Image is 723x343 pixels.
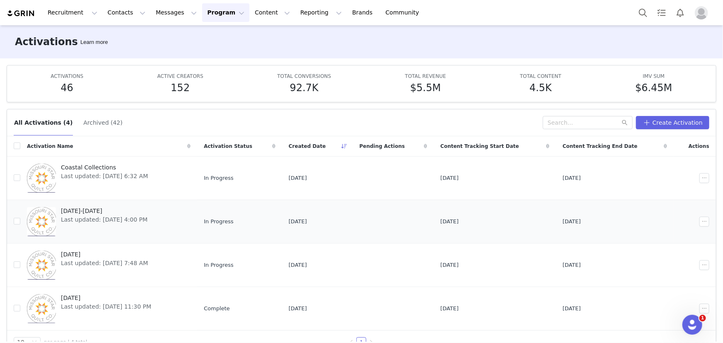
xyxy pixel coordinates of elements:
h3: Activations [15,34,78,49]
a: [DATE]-[DATE]Last updated: [DATE] 4:00 PM [27,205,191,238]
img: grin logo [7,10,36,17]
span: [DATE] [563,261,581,269]
span: Complete [204,304,230,313]
h5: 46 [60,80,73,95]
span: ACTIVATIONS [51,73,83,79]
span: [DATE] [440,217,459,226]
span: Pending Actions [359,143,405,150]
h5: $5.5M [410,80,441,95]
iframe: Intercom live chat [682,315,702,335]
div: Actions [674,138,716,155]
span: Last updated: [DATE] 7:48 AM [61,259,148,268]
h5: 92.7K [290,80,319,95]
span: Created Date [289,143,326,150]
a: Tasks [653,3,671,22]
span: [DATE] [563,217,581,226]
h5: $6.45M [635,80,672,95]
span: Content Tracking End Date [563,143,638,150]
button: Reporting [295,3,347,22]
span: [DATE] [289,304,307,313]
button: Program [202,3,249,22]
a: Brands [347,3,380,22]
i: icon: search [622,120,628,126]
span: TOTAL CONTENT [520,73,561,79]
button: Recruitment [43,3,102,22]
span: ACTIVE CREATORS [157,73,203,79]
span: [DATE]-[DATE] [61,207,148,215]
a: Coastal CollectionsLast updated: [DATE] 6:32 AM [27,162,191,195]
span: [DATE] [289,261,307,269]
h5: 152 [171,80,190,95]
span: In Progress [204,174,234,182]
a: [DATE]Last updated: [DATE] 7:48 AM [27,249,191,282]
span: [DATE] [440,261,459,269]
button: Contacts [103,3,150,22]
span: Coastal Collections [61,163,148,172]
button: Archived (42) [83,116,123,129]
button: All Activations (4) [14,116,73,129]
span: Last updated: [DATE] 11:30 PM [61,302,151,311]
button: Notifications [671,3,689,22]
a: Community [381,3,428,22]
span: [DATE] [289,217,307,226]
span: Last updated: [DATE] 6:32 AM [61,172,148,181]
a: [DATE]Last updated: [DATE] 11:30 PM [27,292,191,325]
span: TOTAL CONVERSIONS [277,73,331,79]
h5: 4.5K [530,80,552,95]
button: Messages [151,3,202,22]
span: [DATE] [563,304,581,313]
img: placeholder-profile.jpg [695,6,708,19]
span: IMV SUM [643,73,665,79]
button: Search [634,3,652,22]
span: In Progress [204,217,234,226]
span: Last updated: [DATE] 4:00 PM [61,215,148,224]
span: [DATE] [440,174,459,182]
div: Tooltip anchor [79,38,109,46]
span: Activation Name [27,143,73,150]
span: [DATE] [61,250,148,259]
span: [DATE] [563,174,581,182]
span: Activation Status [204,143,252,150]
span: [DATE] [440,304,459,313]
span: In Progress [204,261,234,269]
span: Content Tracking Start Date [440,143,519,150]
span: 1 [699,315,706,321]
button: Content [250,3,295,22]
input: Search... [543,116,633,129]
span: [DATE] [61,294,151,302]
button: Profile [690,6,716,19]
span: [DATE] [289,174,307,182]
button: Create Activation [636,116,709,129]
span: TOTAL REVENUE [405,73,446,79]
